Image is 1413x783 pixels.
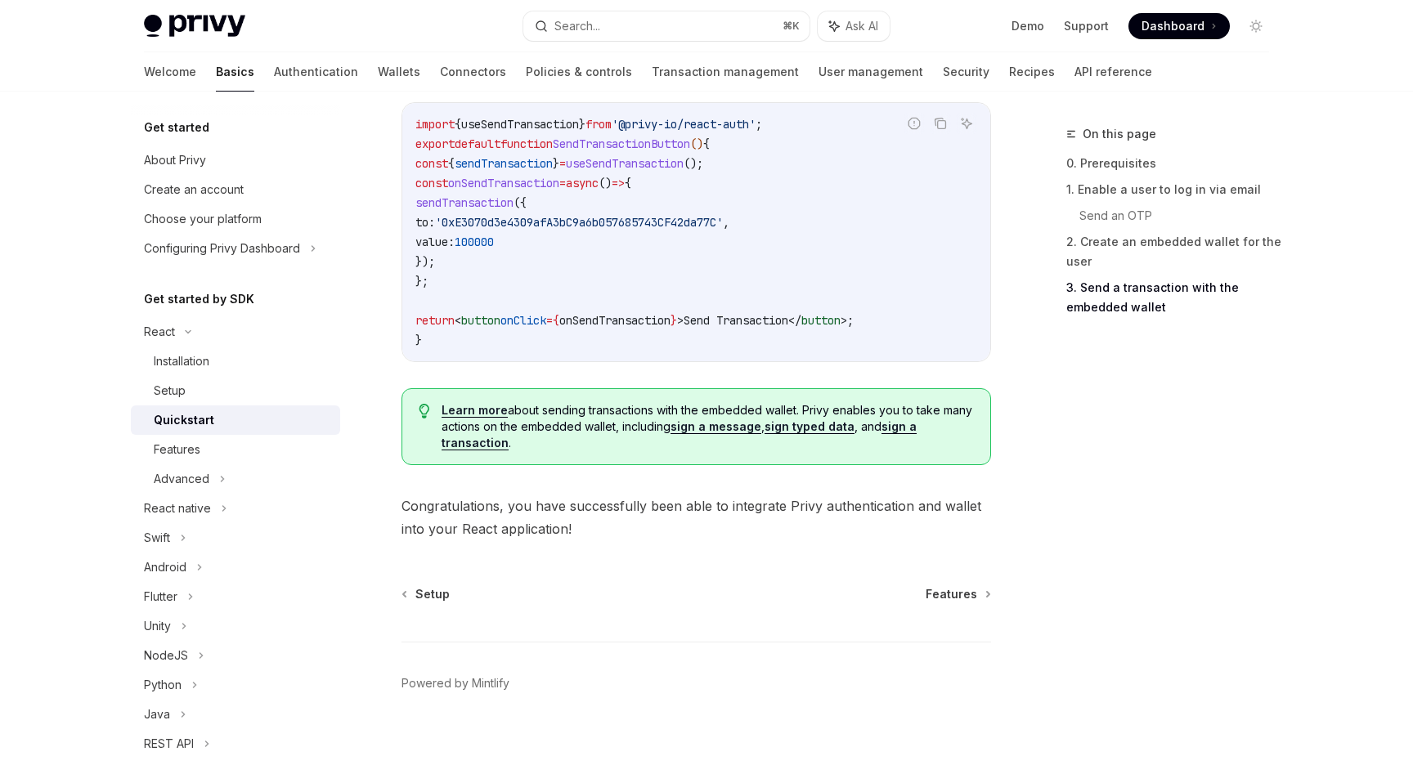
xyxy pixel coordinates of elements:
[455,156,553,171] span: sendTransaction
[144,616,171,636] div: Unity
[455,117,461,132] span: {
[144,499,211,518] div: React native
[461,117,579,132] span: useSendTransaction
[846,18,878,34] span: Ask AI
[585,117,612,132] span: from
[926,586,977,602] span: Features
[144,150,206,170] div: About Privy
[523,11,810,41] button: Search...⌘K
[1066,177,1282,203] a: 1. Enable a user to log in via email
[1066,150,1282,177] a: 0. Prerequisites
[144,209,262,229] div: Choose your platform
[1009,52,1055,92] a: Recipes
[579,117,585,132] span: }
[131,175,340,204] a: Create an account
[415,274,428,289] span: };
[553,156,559,171] span: }
[144,322,175,342] div: React
[415,117,455,132] span: import
[500,313,546,328] span: onClick
[415,156,448,171] span: const
[625,176,631,190] span: {
[144,15,245,38] img: light logo
[566,156,684,171] span: useSendTransaction
[442,402,974,451] span: about sending transactions with the embedded wallet. Privy enables you to take many actions on th...
[559,313,671,328] span: onSendTransaction
[415,313,455,328] span: return
[378,52,420,92] a: Wallets
[154,381,186,400] div: Setup
[154,351,209,371] div: Installation
[818,11,890,41] button: Ask AI
[144,646,188,665] div: NodeJS
[216,52,254,92] a: Basics
[131,405,340,435] a: Quickstart
[442,403,508,418] a: Learn more
[612,176,625,190] span: =>
[677,313,684,328] span: >
[154,440,200,459] div: Features
[684,313,788,328] span: Send Transaction
[455,235,494,249] span: 100000
[1074,52,1152,92] a: API reference
[144,675,182,695] div: Python
[500,136,553,151] span: function
[566,176,599,190] span: async
[435,215,723,230] span: '0xE3070d3e4309afA3bC9a6b057685743CF42da77C'
[440,52,506,92] a: Connectors
[765,419,855,434] a: sign typed data
[144,239,300,258] div: Configuring Privy Dashboard
[419,404,430,418] svg: Tip
[1066,275,1282,320] a: 3. Send a transaction with the embedded wallet
[448,176,559,190] span: onSendTransaction
[788,313,801,328] span: </
[671,313,677,328] span: }
[415,136,455,151] span: export
[415,254,435,269] span: });
[904,113,925,134] button: Report incorrect code
[1064,18,1109,34] a: Support
[652,52,799,92] a: Transaction management
[703,136,710,151] span: {
[144,289,254,309] h5: Get started by SDK
[1128,13,1230,39] a: Dashboard
[841,313,847,328] span: >
[671,419,761,434] a: sign a message
[455,136,500,151] span: default
[847,313,854,328] span: ;
[783,20,800,33] span: ⌘ K
[415,235,455,249] span: value:
[415,333,422,347] span: }
[274,52,358,92] a: Authentication
[131,347,340,376] a: Installation
[144,557,186,577] div: Android
[612,117,756,132] span: '@privy-io/react-auth'
[144,118,209,137] h5: Get started
[455,313,461,328] span: <
[144,52,196,92] a: Welcome
[461,313,500,328] span: button
[1012,18,1044,34] a: Demo
[956,113,977,134] button: Ask AI
[144,587,177,606] div: Flutter
[1079,203,1282,229] a: Send an OTP
[599,176,612,190] span: ()
[144,734,194,754] div: REST API
[415,586,450,602] span: Setup
[131,204,340,234] a: Choose your platform
[448,156,455,171] span: {
[415,215,435,230] span: to:
[415,195,514,210] span: sendTransaction
[1083,124,1156,144] span: On this page
[819,52,923,92] a: User management
[926,586,989,602] a: Features
[401,494,991,540] span: Congratulations, you have successfully been able to integrate Privy authentication and wallet int...
[930,113,951,134] button: Copy the contents from the code block
[526,52,632,92] a: Policies & controls
[1243,13,1269,39] button: Toggle dark mode
[756,117,762,132] span: ;
[514,195,527,210] span: ({
[801,313,841,328] span: button
[553,136,690,151] span: SendTransactionButton
[401,675,509,691] a: Powered by Mintlify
